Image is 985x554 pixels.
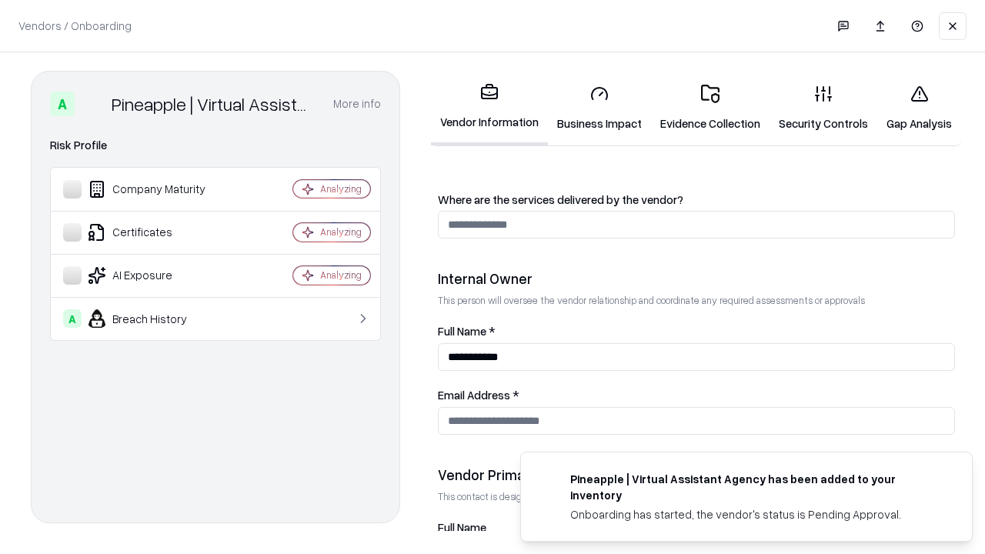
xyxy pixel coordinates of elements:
[320,269,362,282] div: Analyzing
[81,92,105,116] img: Pineapple | Virtual Assistant Agency
[438,466,955,484] div: Vendor Primary Contact
[431,71,548,145] a: Vendor Information
[18,18,132,34] p: Vendors / Onboarding
[438,522,955,533] label: Full Name
[438,194,955,205] label: Where are the services delivered by the vendor?
[50,136,381,155] div: Risk Profile
[63,309,82,328] div: A
[548,72,651,144] a: Business Impact
[438,389,955,401] label: Email Address *
[320,225,362,239] div: Analyzing
[112,92,315,116] div: Pineapple | Virtual Assistant Agency
[333,90,381,118] button: More info
[438,269,955,288] div: Internal Owner
[570,506,935,522] div: Onboarding has started, the vendor's status is Pending Approval.
[63,223,247,242] div: Certificates
[63,309,247,328] div: Breach History
[877,72,961,144] a: Gap Analysis
[570,471,935,503] div: Pineapple | Virtual Assistant Agency has been added to your inventory
[770,72,877,144] a: Security Controls
[438,294,955,307] p: This person will oversee the vendor relationship and coordinate any required assessments or appro...
[539,471,558,489] img: trypineapple.com
[50,92,75,116] div: A
[63,266,247,285] div: AI Exposure
[63,180,247,199] div: Company Maturity
[438,490,955,503] p: This contact is designated to receive the assessment request from Shift
[438,325,955,337] label: Full Name *
[651,72,770,144] a: Evidence Collection
[320,182,362,195] div: Analyzing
